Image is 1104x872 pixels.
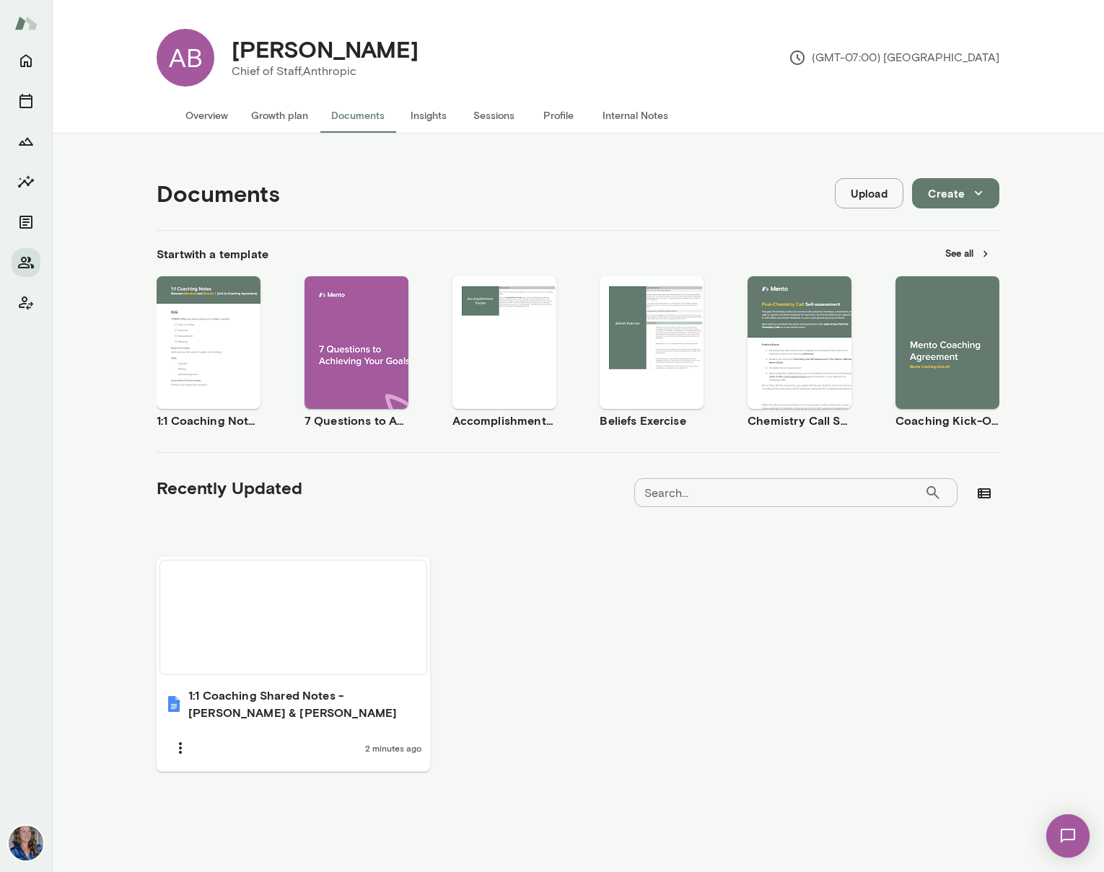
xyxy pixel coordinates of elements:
[526,98,591,133] button: Profile
[174,98,240,133] button: Overview
[12,248,40,277] button: Members
[452,412,556,429] h6: Accomplishment Tracker
[157,476,302,499] h5: Recently Updated
[232,35,419,63] h4: [PERSON_NAME]
[232,63,419,80] p: Chief of Staff, Anthropic
[12,46,40,75] button: Home
[157,180,280,207] h4: Documents
[188,687,421,721] h6: 1:1 Coaching Shared Notes - [PERSON_NAME] & [PERSON_NAME]
[12,127,40,156] button: Growth Plan
[157,29,214,87] div: AB
[591,98,680,133] button: Internal Notes
[9,826,43,860] img: Nicole Menkhoff
[937,242,999,265] button: See all
[12,289,40,317] button: Client app
[895,412,999,429] h6: Coaching Kick-Off | Coaching Agreement
[157,245,268,263] h6: Start with a template
[600,412,704,429] h6: Beliefs Exercise
[461,98,526,133] button: Sessions
[912,178,999,208] button: Create
[240,98,320,133] button: Growth plan
[396,98,461,133] button: Insights
[748,412,851,429] h6: Chemistry Call Self-Assessment [Coaches only]
[365,742,421,754] span: 2 minutes ago
[305,412,408,429] h6: 7 Questions to Achieving Your Goals
[12,167,40,196] button: Insights
[157,412,260,429] h6: 1:1 Coaching Notes
[165,695,183,713] img: 1:1 Coaching Shared Notes - Avital & Nicole
[12,208,40,237] button: Documents
[835,178,903,208] button: Upload
[14,9,38,37] img: Mento
[320,98,396,133] button: Documents
[789,49,999,66] p: (GMT-07:00) [GEOGRAPHIC_DATA]
[12,87,40,115] button: Sessions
